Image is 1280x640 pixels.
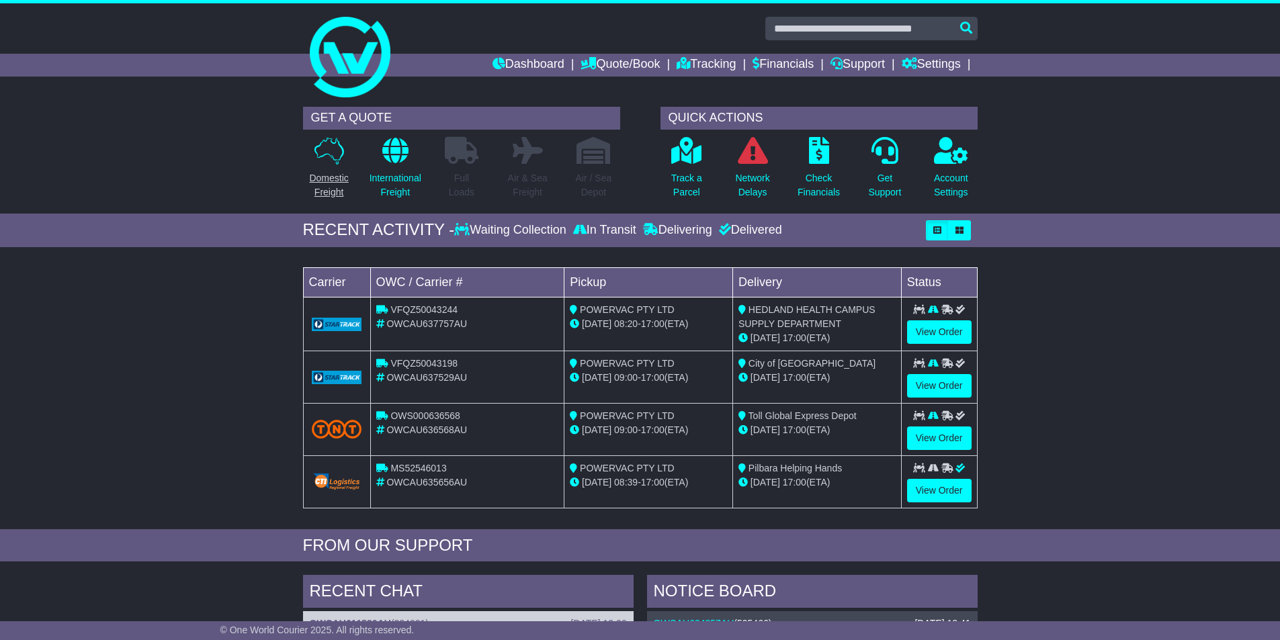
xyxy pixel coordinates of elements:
p: Network Delays [735,171,769,199]
div: GET A QUOTE [303,107,620,130]
span: 17:00 [641,424,665,435]
a: Track aParcel [671,136,703,207]
span: [DATE] [582,424,611,435]
a: Dashboard [493,54,564,77]
span: [DATE] [751,424,780,435]
div: - (ETA) [570,317,727,331]
div: Waiting Collection [454,223,569,238]
p: Track a Parcel [671,171,702,199]
a: Settings [902,54,961,77]
a: OWCAU611580AU [310,618,391,629]
span: OWCAU635656AU [386,477,467,488]
span: OWCAU637757AU [386,318,467,329]
a: View Order [907,479,972,502]
span: City of [GEOGRAPHIC_DATA] [749,358,876,369]
img: GetCarrierServiceLogo [312,472,362,491]
span: 17:00 [783,477,806,488]
span: 17:00 [783,372,806,383]
p: Domestic Freight [309,171,348,199]
a: AccountSettings [933,136,969,207]
span: VFQZ50043244 [390,304,458,315]
p: Account Settings [934,171,968,199]
div: (ETA) [738,331,896,345]
span: [DATE] [582,318,611,329]
a: GetSupport [867,136,902,207]
div: QUICK ACTIONS [660,107,978,130]
td: Status [901,267,977,297]
p: International Freight [370,171,421,199]
a: Tracking [677,54,736,77]
a: NetworkDelays [734,136,770,207]
td: OWC / Carrier # [370,267,564,297]
span: Toll Global Express Depot [749,410,857,421]
a: View Order [907,320,972,344]
p: Get Support [868,171,901,199]
span: 17:00 [641,477,665,488]
span: OWS000636568 [390,410,460,421]
p: Check Financials [798,171,840,199]
a: InternationalFreight [369,136,422,207]
span: POWERVAC PTY LTD [580,410,675,421]
span: 17:00 [641,372,665,383]
a: View Order [907,426,972,450]
span: [DATE] [751,477,780,488]
div: [DATE] 13:41 [914,618,970,629]
div: In Transit [570,223,640,238]
p: Air & Sea Freight [508,171,548,199]
span: 08:39 [614,477,638,488]
a: Support [830,54,885,77]
span: Pilbara Helping Hands [749,463,842,473]
p: Full Loads [445,171,478,199]
span: 224021 [394,618,426,629]
span: 17:00 [641,318,665,329]
div: ( ) [654,618,971,629]
div: FROM OUR SUPPORT [303,536,978,555]
span: POWERVAC PTY LTD [580,358,675,369]
td: Delivery [732,267,901,297]
span: 09:00 [614,424,638,435]
span: [DATE] [751,332,780,343]
span: 17:00 [783,332,806,343]
a: View Order [907,374,972,398]
a: CheckFinancials [797,136,841,207]
span: © One World Courier 2025. All rights reserved. [220,625,415,635]
div: - (ETA) [570,371,727,385]
div: (ETA) [738,371,896,385]
div: (ETA) [738,475,896,490]
td: Pickup [564,267,733,297]
span: [DATE] [751,372,780,383]
span: 09:00 [614,372,638,383]
span: [DATE] [582,372,611,383]
span: 17:00 [783,424,806,435]
span: 595466 [737,618,769,629]
img: GetCarrierServiceLogo [312,318,362,331]
span: OWCAU637529AU [386,372,467,383]
div: RECENT CHAT [303,575,634,611]
p: Air / Sea Depot [576,171,612,199]
span: VFQZ50043198 [390,358,458,369]
div: Delivered [716,223,782,238]
span: POWERVAC PTY LTD [580,304,675,315]
img: TNT_Domestic.png [312,420,362,438]
span: [DATE] [582,477,611,488]
div: ( ) [310,618,627,629]
a: Financials [753,54,814,77]
div: RECENT ACTIVITY - [303,220,455,240]
td: Carrier [303,267,370,297]
div: (ETA) [738,423,896,437]
div: - (ETA) [570,475,727,490]
span: MS52546013 [390,463,446,473]
div: - (ETA) [570,423,727,437]
a: OWCAU634357AU [654,618,734,629]
div: [DATE] 12:06 [570,618,626,629]
a: DomesticFreight [308,136,349,207]
span: OWCAU636568AU [386,424,467,435]
span: HEDLAND HEALTH CAMPUS SUPPLY DEPARTMENT [738,304,876,329]
div: Delivering [640,223,716,238]
span: 08:20 [614,318,638,329]
img: GetCarrierServiceLogo [312,371,362,384]
a: Quote/Book [581,54,660,77]
span: POWERVAC PTY LTD [580,463,675,473]
div: NOTICE BOARD [647,575,978,611]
